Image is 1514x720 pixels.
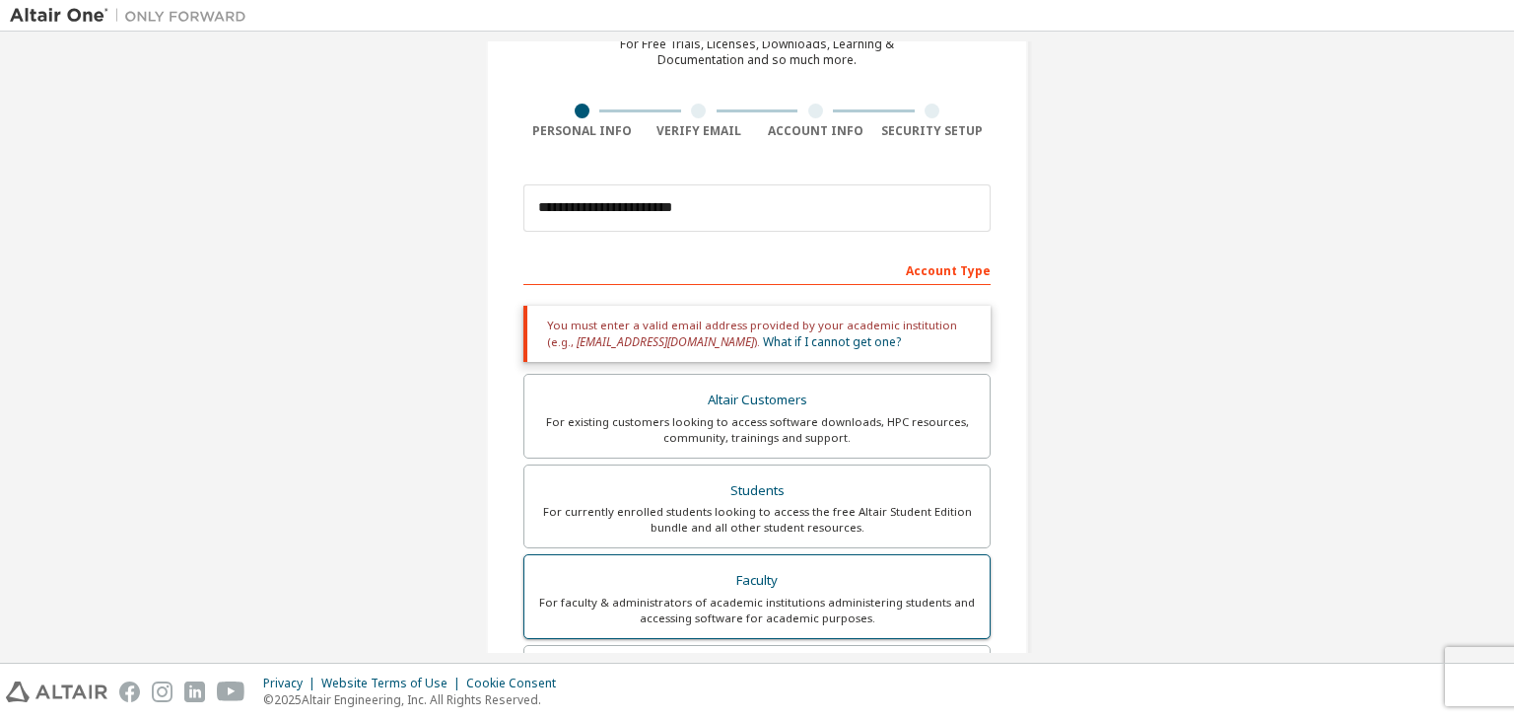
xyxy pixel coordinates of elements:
[184,682,205,702] img: linkedin.svg
[536,387,978,414] div: Altair Customers
[641,123,758,139] div: Verify Email
[217,682,245,702] img: youtube.svg
[536,567,978,595] div: Faculty
[263,676,321,691] div: Privacy
[536,414,978,446] div: For existing customers looking to access software downloads, HPC resources, community, trainings ...
[263,691,568,708] p: © 2025 Altair Engineering, Inc. All Rights Reserved.
[523,253,991,285] div: Account Type
[577,333,754,350] span: [EMAIL_ADDRESS][DOMAIN_NAME]
[523,306,991,362] div: You must enter a valid email address provided by your academic institution (e.g., ).
[10,6,256,26] img: Altair One
[757,123,874,139] div: Account Info
[321,676,466,691] div: Website Terms of Use
[119,682,140,702] img: facebook.svg
[523,123,641,139] div: Personal Info
[536,477,978,505] div: Students
[466,676,568,691] div: Cookie Consent
[763,333,901,350] a: What if I cannot get one?
[536,504,978,536] div: For currently enrolled students looking to access the free Altair Student Edition bundle and all ...
[152,682,172,702] img: instagram.svg
[6,682,107,702] img: altair_logo.svg
[874,123,992,139] div: Security Setup
[536,595,978,626] div: For faculty & administrators of academic institutions administering students and accessing softwa...
[620,36,894,68] div: For Free Trials, Licenses, Downloads, Learning & Documentation and so much more.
